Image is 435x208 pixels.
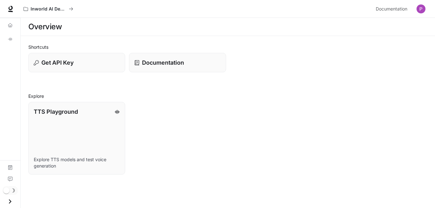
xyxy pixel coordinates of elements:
p: Documentation [142,58,184,67]
a: Documentation [3,162,18,173]
p: TTS Playground [34,107,78,116]
button: User avatar [415,3,427,15]
a: TTS Playground [3,34,18,44]
a: Overview [3,20,18,30]
h1: Overview [28,20,62,33]
p: Get API Key [41,58,74,67]
img: User avatar [417,4,425,13]
button: Get API Key [28,53,125,72]
button: All workspaces [21,3,76,15]
a: TTS PlaygroundExplore TTS models and test voice generation [28,102,125,175]
p: Inworld AI Demos [31,6,66,12]
p: Explore TTS models and test voice generation [34,156,120,169]
span: Dark mode toggle [3,187,10,194]
a: Documentation [373,3,412,15]
h2: Explore [28,93,427,99]
h2: Shortcuts [28,44,427,50]
span: Documentation [376,5,407,13]
a: Documentation [129,53,226,72]
button: Open drawer [3,195,17,208]
a: Feedback [3,174,18,184]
